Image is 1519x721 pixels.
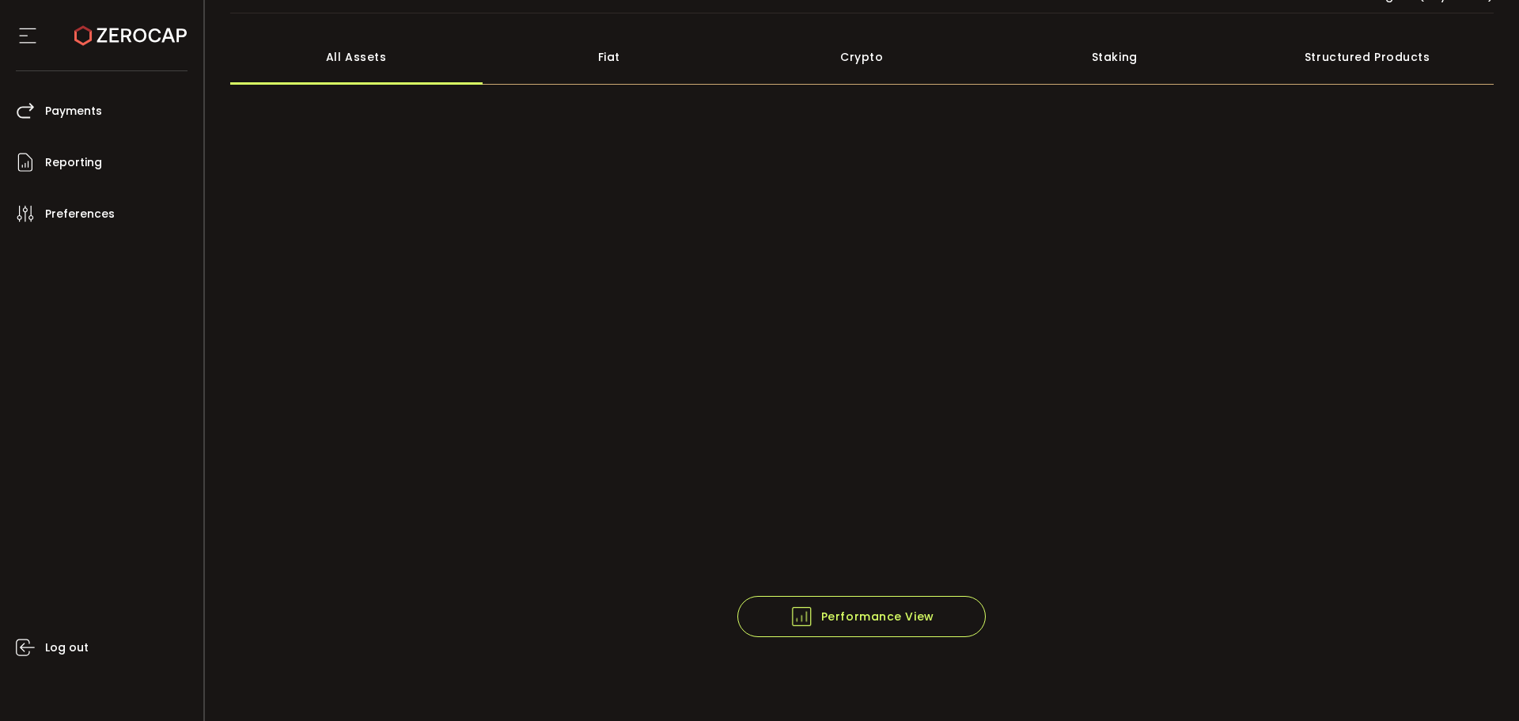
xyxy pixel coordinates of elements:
span: Preferences [45,203,115,226]
iframe: Chat Widget [1440,645,1519,721]
div: Structured Products [1241,29,1494,85]
div: Staking [988,29,1241,85]
span: Reporting [45,151,102,174]
button: Performance View [737,596,986,637]
span: Log out [45,636,89,659]
span: Performance View [790,605,934,628]
div: Fiat [483,29,736,85]
span: Payments [45,100,102,123]
div: All Assets [230,29,483,85]
div: Crypto [736,29,989,85]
